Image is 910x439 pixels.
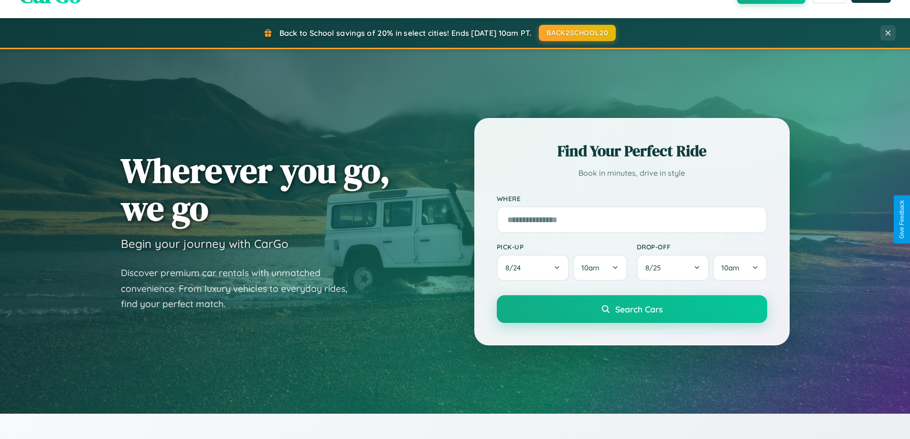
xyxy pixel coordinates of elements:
span: 10am [581,263,600,272]
label: Drop-off [637,243,767,251]
span: 10am [721,263,739,272]
button: Search Cars [497,295,767,323]
span: Back to School savings of 20% in select cities! Ends [DATE] 10am PT. [279,28,532,38]
span: 8 / 24 [505,263,525,272]
h3: Begin your journey with CarGo [121,236,289,251]
span: 8 / 25 [645,263,665,272]
label: Where [497,194,767,203]
div: Give Feedback [899,200,905,239]
button: 10am [713,255,767,281]
button: 10am [573,255,627,281]
button: 8/24 [497,255,569,281]
p: Book in minutes, drive in style [497,166,767,180]
button: BACK2SCHOOL20 [539,25,616,41]
button: 8/25 [637,255,709,281]
span: Search Cars [615,304,663,314]
h2: Find Your Perfect Ride [497,140,767,161]
h1: Wherever you go, we go [121,151,390,227]
p: Discover premium car rentals with unmatched convenience. From luxury vehicles to everyday rides, ... [121,265,360,312]
label: Pick-up [497,243,627,251]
